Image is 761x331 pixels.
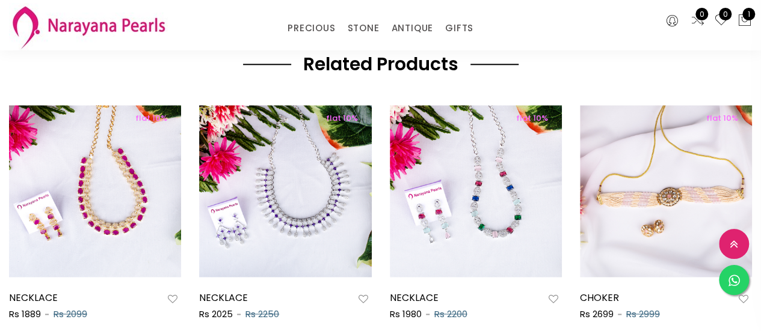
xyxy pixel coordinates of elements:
h2: Related Products [303,53,458,75]
a: ANTIQUE [391,19,433,37]
span: Rs 2200 [434,308,467,320]
a: CHOKER [580,291,619,305]
button: 1 [738,13,752,29]
span: 0 [695,8,708,20]
a: STONE [347,19,379,37]
a: PRECIOUS [288,19,335,37]
a: GIFTS [445,19,473,37]
a: NECKLACE [199,291,248,305]
span: flat 10% [319,112,365,124]
span: Rs 1980 [390,308,422,320]
span: Rs 2250 [245,308,279,320]
span: 0 [719,8,732,20]
span: Rs 1889 [9,308,41,320]
a: 0 [714,13,729,29]
span: Rs 2025 [199,308,233,320]
button: Add to wishlist [355,291,372,307]
span: Rs 2099 [54,308,87,320]
a: NECKLACE [9,291,58,305]
button: Add to wishlist [735,291,752,307]
span: flat 10% [129,112,174,124]
span: 1 [742,8,755,20]
button: Add to wishlist [545,291,562,307]
a: 0 [691,13,705,29]
a: NECKLACE [390,291,439,305]
span: flat 10% [510,112,555,124]
button: Add to wishlist [164,291,181,307]
span: Rs 2999 [626,308,660,320]
span: flat 10% [700,112,745,124]
span: Rs 2699 [580,308,614,320]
